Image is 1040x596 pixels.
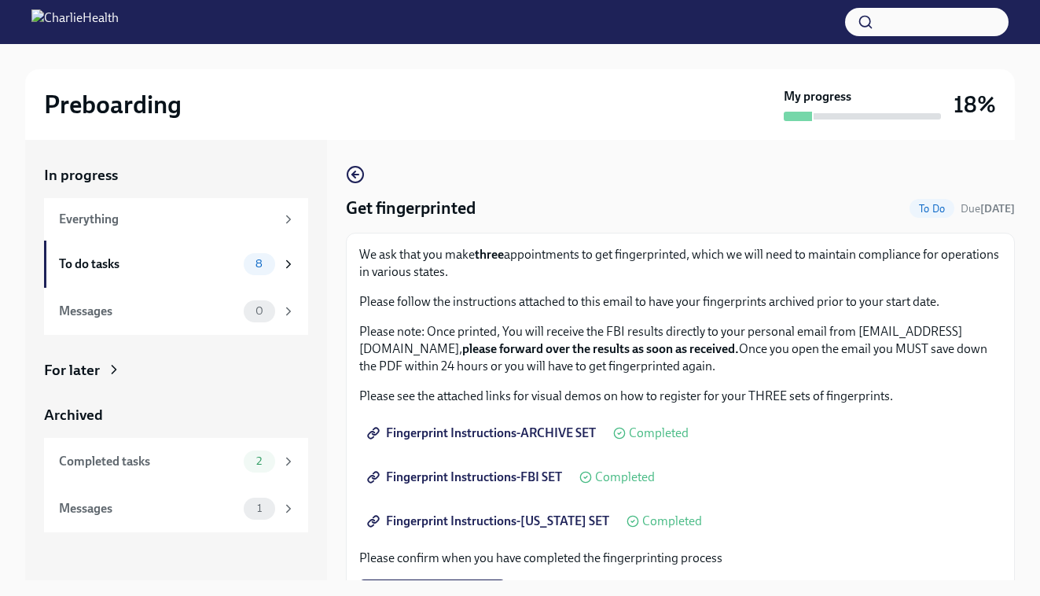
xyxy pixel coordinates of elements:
[784,88,851,105] strong: My progress
[44,89,182,120] h2: Preboarding
[44,405,308,425] a: Archived
[359,323,1001,375] p: Please note: Once printed, You will receive the FBI results directly to your personal email from ...
[359,293,1001,311] p: Please follow the instructions attached to this email to have your fingerprints archived prior to...
[59,500,237,517] div: Messages
[246,305,273,317] span: 0
[59,256,237,273] div: To do tasks
[954,90,996,119] h3: 18%
[44,288,308,335] a: Messages0
[44,198,308,241] a: Everything
[629,427,689,440] span: Completed
[246,258,272,270] span: 8
[359,462,573,493] a: Fingerprint Instructions-FBI SET
[44,360,100,381] div: For later
[370,425,596,441] span: Fingerprint Instructions-ARCHIVE SET
[370,513,609,529] span: Fingerprint Instructions-[US_STATE] SET
[248,502,271,514] span: 1
[359,246,1001,281] p: We ask that you make appointments to get fingerprinted, which we will need to maintain compliance...
[475,247,504,262] strong: three
[59,211,275,228] div: Everything
[59,303,237,320] div: Messages
[961,202,1015,215] span: Due
[247,455,271,467] span: 2
[370,469,562,485] span: Fingerprint Instructions-FBI SET
[359,388,1001,405] p: Please see the attached links for visual demos on how to register for your THREE sets of fingerpr...
[59,453,237,470] div: Completed tasks
[359,506,620,537] a: Fingerprint Instructions-[US_STATE] SET
[31,9,119,35] img: CharlieHealth
[44,485,308,532] a: Messages1
[44,241,308,288] a: To do tasks8
[44,360,308,381] a: For later
[980,202,1015,215] strong: [DATE]
[359,418,607,449] a: Fingerprint Instructions-ARCHIVE SET
[44,165,308,186] a: In progress
[44,438,308,485] a: Completed tasks2
[961,201,1015,216] span: September 26th, 2025 08:00
[910,203,954,215] span: To Do
[346,197,476,220] h4: Get fingerprinted
[359,550,1001,567] p: Please confirm when you have completed the fingerprinting process
[595,471,655,484] span: Completed
[642,515,702,528] span: Completed
[462,341,739,356] strong: please forward over the results as soon as received.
